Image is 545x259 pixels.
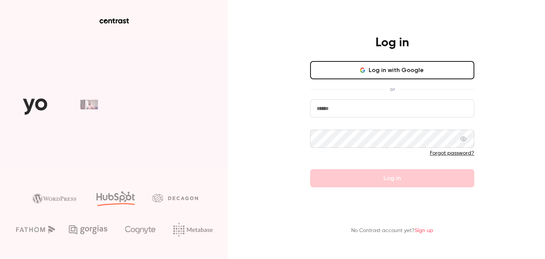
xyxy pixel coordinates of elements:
[310,61,474,79] button: Log in with Google
[152,194,198,202] img: decagon
[430,151,474,156] a: Forgot password?
[386,85,399,93] span: or
[375,35,409,50] h4: Log in
[351,227,433,235] p: No Contrast account yet?
[415,228,433,233] a: Sign up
